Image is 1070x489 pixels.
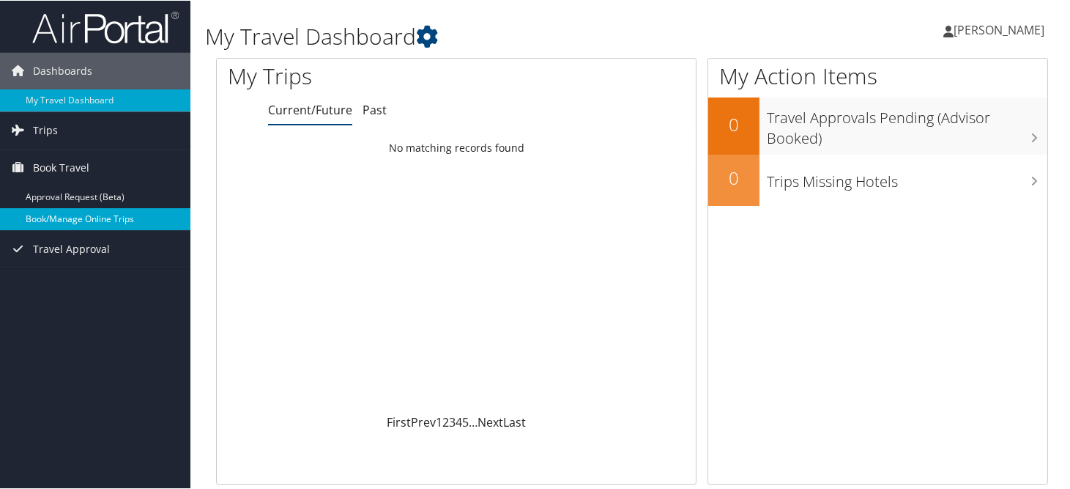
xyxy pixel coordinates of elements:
h3: Travel Approvals Pending (Advisor Booked) [767,100,1047,148]
td: No matching records found [217,134,696,161]
img: airportal-logo.png [32,10,179,44]
span: Travel Approval [33,230,110,267]
a: 3 [449,413,456,430]
h1: My Trips [228,60,486,91]
h1: My Action Items [708,60,1047,91]
span: Book Travel [33,149,89,185]
h3: Trips Missing Hotels [767,163,1047,191]
h2: 0 [708,111,759,136]
a: Next [478,413,503,430]
a: 1 [436,413,442,430]
span: [PERSON_NAME] [954,21,1044,37]
a: Current/Future [268,101,352,117]
span: Trips [33,111,58,148]
span: … [469,413,478,430]
a: Last [503,413,526,430]
span: Dashboards [33,52,92,89]
a: 5 [462,413,469,430]
a: Prev [411,413,436,430]
a: 0Travel Approvals Pending (Advisor Booked) [708,97,1047,153]
a: Past [363,101,387,117]
a: First [387,413,411,430]
a: 4 [456,413,462,430]
a: 2 [442,413,449,430]
h2: 0 [708,165,759,190]
a: 0Trips Missing Hotels [708,154,1047,205]
h1: My Travel Dashboard [205,21,774,51]
a: [PERSON_NAME] [943,7,1059,51]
